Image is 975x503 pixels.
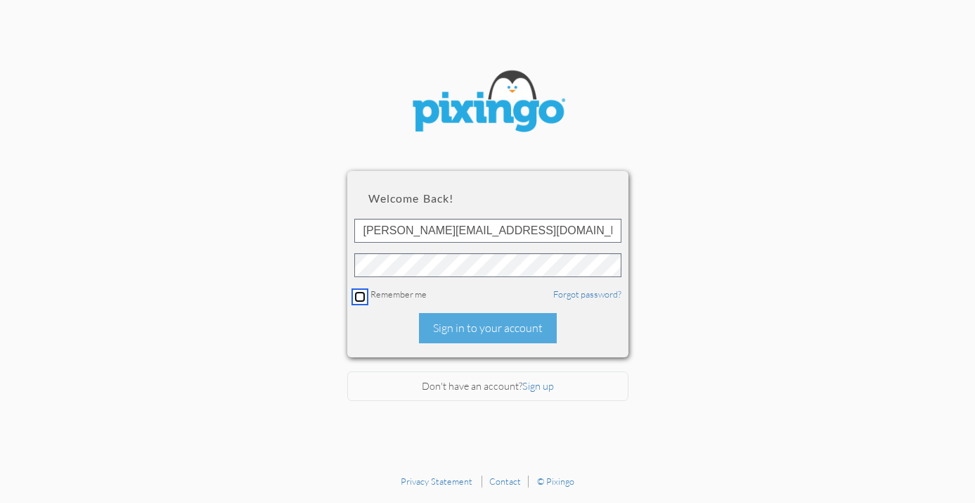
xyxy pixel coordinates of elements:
[368,192,607,205] h2: Welcome back!
[489,476,521,487] a: Contact
[403,63,572,143] img: pixingo logo
[354,219,621,243] input: ID or Email
[974,502,975,503] iframe: Chat
[401,476,472,487] a: Privacy Statement
[354,288,621,303] div: Remember me
[537,476,574,487] a: © Pixingo
[347,371,628,402] div: Don't have an account?
[553,288,621,300] a: Forgot password?
[419,313,557,343] div: Sign in to your account
[522,380,554,392] a: Sign up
